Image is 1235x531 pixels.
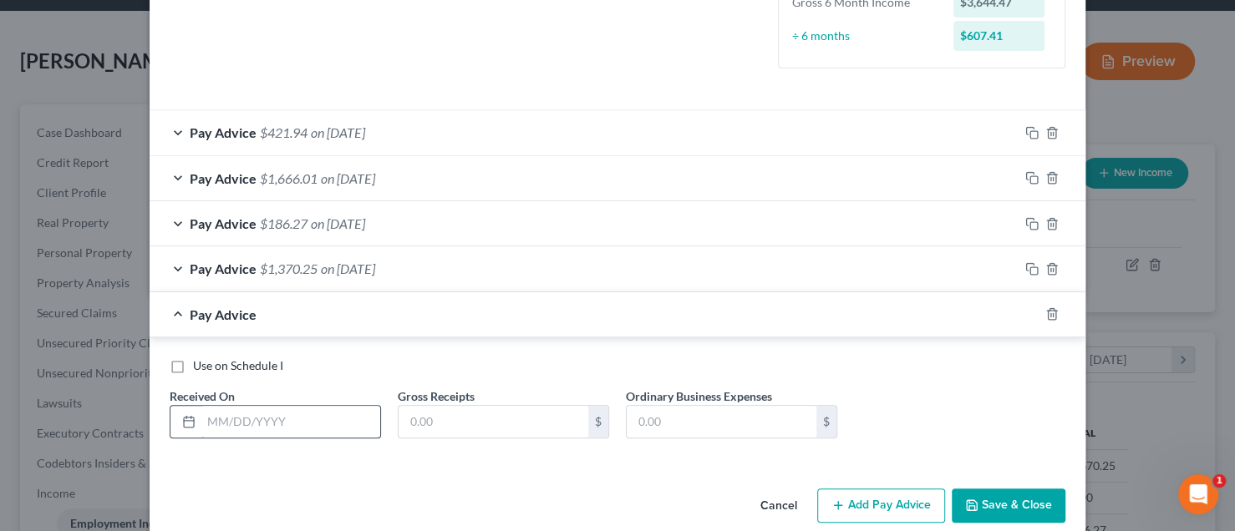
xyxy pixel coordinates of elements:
span: on [DATE] [321,170,375,186]
span: on [DATE] [311,215,365,231]
button: Save & Close [952,488,1065,523]
label: Ordinary Business Expenses [626,387,772,405]
span: on [DATE] [311,124,365,140]
span: Pay Advice [190,215,257,231]
span: Received On [170,389,235,403]
span: 1 [1212,474,1226,488]
iframe: Intercom live chat [1178,474,1218,514]
label: Gross Receipts [398,387,475,405]
div: $ [816,406,836,437]
span: $421.94 [260,124,307,140]
input: MM/DD/YYYY [201,406,380,437]
span: Pay Advice [190,124,257,140]
button: Add Pay Advice [817,488,945,523]
div: $ [588,406,608,437]
span: Use on Schedule I [193,358,283,372]
span: on [DATE] [321,260,375,276]
span: Pay Advice [190,306,257,322]
input: 0.00 [627,406,816,437]
span: Pay Advice [190,170,257,186]
span: $186.27 [260,215,307,231]
div: ÷ 6 months [784,28,945,44]
span: $1,666.01 [260,170,318,186]
div: $607.41 [953,21,1045,51]
input: 0.00 [399,406,588,437]
button: Cancel [747,490,811,523]
span: Pay Advice [190,260,257,276]
span: $1,370.25 [260,260,318,276]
